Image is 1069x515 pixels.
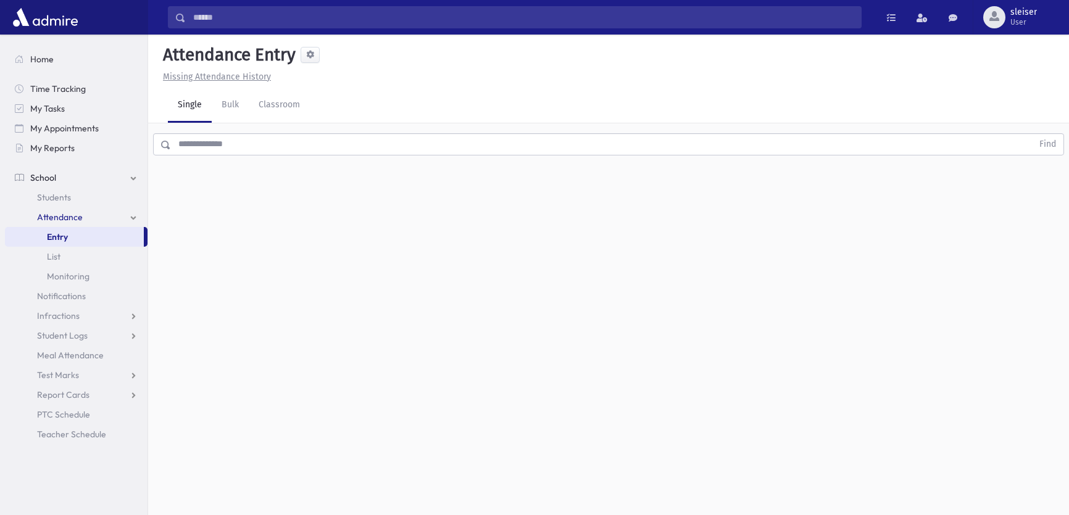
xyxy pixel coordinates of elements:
span: Entry [47,231,68,242]
a: My Appointments [5,118,148,138]
input: Search [186,6,861,28]
a: Teacher Schedule [5,424,148,444]
span: Infractions [37,310,80,321]
span: Teacher Schedule [37,429,106,440]
u: Missing Attendance History [163,72,271,82]
span: Test Marks [37,369,79,381]
span: My Reports [30,142,75,154]
a: Missing Attendance History [158,72,271,82]
span: Home [30,54,54,65]
span: My Appointments [30,123,99,134]
a: School [5,168,148,187]
span: Notifications [37,290,86,302]
span: Time Tracking [30,83,86,94]
a: My Reports [5,138,148,158]
a: My Tasks [5,99,148,118]
a: List [5,247,148,266]
span: PTC Schedule [37,409,90,420]
a: Meal Attendance [5,345,148,365]
span: School [30,172,56,183]
a: Entry [5,227,144,247]
a: Bulk [212,88,249,123]
span: sleiser [1010,7,1037,17]
a: Report Cards [5,385,148,405]
span: Report Cards [37,389,89,400]
span: Meal Attendance [37,350,104,361]
span: User [1010,17,1037,27]
span: List [47,251,60,262]
span: Student Logs [37,330,88,341]
button: Find [1032,134,1063,155]
span: My Tasks [30,103,65,114]
a: Student Logs [5,326,148,345]
a: PTC Schedule [5,405,148,424]
a: Students [5,187,148,207]
a: Time Tracking [5,79,148,99]
img: AdmirePro [10,5,81,30]
a: Infractions [5,306,148,326]
a: Monitoring [5,266,148,286]
a: Test Marks [5,365,148,385]
a: Attendance [5,207,148,227]
a: Notifications [5,286,148,306]
a: Single [168,88,212,123]
h5: Attendance Entry [158,44,296,65]
a: Home [5,49,148,69]
span: Monitoring [47,271,89,282]
span: Students [37,192,71,203]
a: Classroom [249,88,310,123]
span: Attendance [37,212,83,223]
